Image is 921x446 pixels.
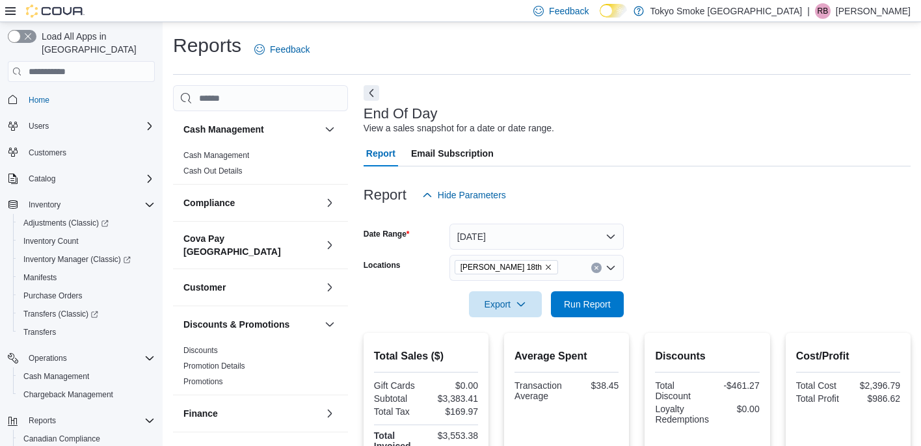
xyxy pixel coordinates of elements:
[322,122,338,137] button: Cash Management
[544,263,552,271] button: Remove Brandon 18th from selection in this group
[469,291,542,317] button: Export
[655,380,704,401] div: Total Discount
[600,4,627,18] input: Dark Mode
[851,380,900,391] div: $2,396.79
[183,196,235,209] h3: Compliance
[13,323,160,341] button: Transfers
[429,393,478,404] div: $3,383.41
[364,260,401,270] label: Locations
[364,106,438,122] h3: End Of Day
[173,148,348,184] div: Cash Management
[23,413,155,428] span: Reports
[18,369,155,384] span: Cash Management
[807,3,810,19] p: |
[322,406,338,421] button: Finance
[374,380,423,391] div: Gift Cards
[183,166,243,176] span: Cash Out Details
[18,215,155,231] span: Adjustments (Classic)
[23,218,109,228] span: Adjustments (Classic)
[438,189,506,202] span: Hide Parameters
[514,380,564,401] div: Transaction Average
[13,269,160,287] button: Manifests
[606,263,616,273] button: Open list of options
[173,33,241,59] h1: Reports
[23,91,155,107] span: Home
[551,291,624,317] button: Run Report
[3,412,160,430] button: Reports
[564,298,611,311] span: Run Report
[18,288,88,304] a: Purchase Orders
[23,197,155,213] span: Inventory
[18,306,103,322] a: Transfers (Classic)
[23,350,72,366] button: Operations
[796,380,846,391] div: Total Cost
[364,229,410,239] label: Date Range
[18,252,136,267] a: Inventory Manager (Classic)
[3,143,160,162] button: Customers
[18,387,155,402] span: Chargeback Management
[477,291,534,317] span: Export
[796,393,846,404] div: Total Profit
[183,281,319,294] button: Customer
[23,413,61,428] button: Reports
[549,5,589,18] span: Feedback
[23,236,79,246] span: Inventory Count
[183,407,218,420] h3: Finance
[23,371,89,382] span: Cash Management
[3,196,160,214] button: Inventory
[249,36,315,62] a: Feedback
[3,117,160,135] button: Users
[18,387,118,402] a: Chargeback Management
[270,43,310,56] span: Feedback
[322,195,338,211] button: Compliance
[36,30,155,56] span: Load All Apps in [GEOGRAPHIC_DATA]
[13,305,160,323] a: Transfers (Classic)
[322,317,338,332] button: Discounts & Promotions
[29,174,55,184] span: Catalog
[29,148,66,158] span: Customers
[18,215,114,231] a: Adjustments (Classic)
[183,346,218,355] a: Discounts
[183,318,319,331] button: Discounts & Promotions
[23,309,98,319] span: Transfers (Classic)
[18,270,62,285] a: Manifests
[3,170,160,188] button: Catalog
[429,430,478,441] div: $3,553.38
[364,85,379,101] button: Next
[18,288,155,304] span: Purchase Orders
[13,386,160,404] button: Chargeback Management
[183,361,245,371] span: Promotion Details
[429,406,478,417] div: $169.97
[23,254,131,265] span: Inventory Manager (Classic)
[836,3,911,19] p: [PERSON_NAME]
[183,345,218,356] span: Discounts
[18,324,61,340] a: Transfers
[18,369,94,384] a: Cash Management
[366,140,395,166] span: Report
[3,90,160,109] button: Home
[183,407,319,420] button: Finance
[851,393,900,404] div: $986.62
[364,122,554,135] div: View a sales snapshot for a date or date range.
[796,348,900,364] h2: Cost/Profit
[183,318,289,331] h3: Discounts & Promotions
[29,415,56,426] span: Reports
[23,389,113,400] span: Chargeback Management
[183,123,264,136] h3: Cash Management
[461,261,542,274] span: [PERSON_NAME] 18th
[322,280,338,295] button: Customer
[710,380,760,391] div: -$461.27
[183,281,226,294] h3: Customer
[429,380,478,391] div: $0.00
[23,118,54,134] button: Users
[183,151,249,160] a: Cash Management
[18,233,84,249] a: Inventory Count
[183,196,319,209] button: Compliance
[173,343,348,395] div: Discounts & Promotions
[13,232,160,250] button: Inventory Count
[23,171,155,187] span: Catalog
[29,353,67,363] span: Operations
[18,270,155,285] span: Manifests
[29,95,49,105] span: Home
